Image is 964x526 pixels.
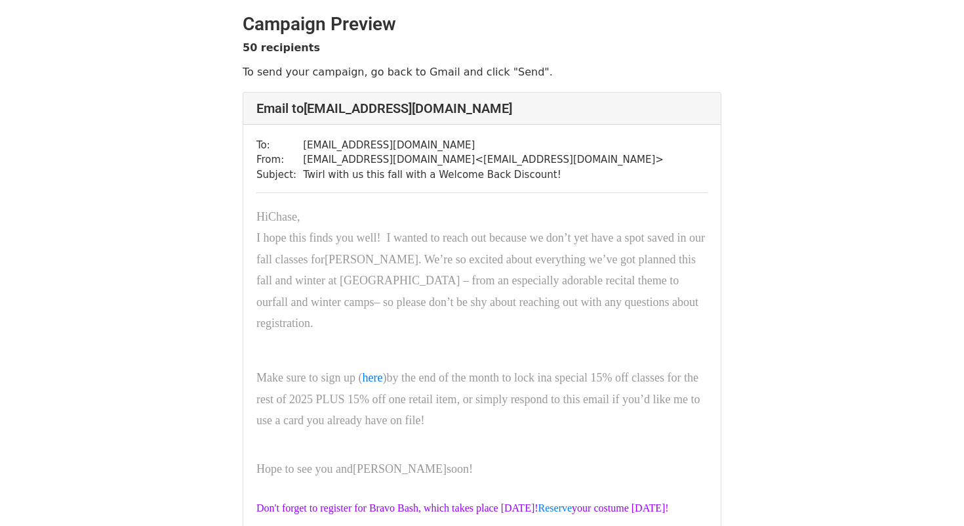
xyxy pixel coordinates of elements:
[256,138,303,153] td: To:
[368,371,382,384] a: ere
[256,100,708,116] h4: Email to [EMAIL_ADDRESS][DOMAIN_NAME]
[256,367,708,437] p: Make sure to sign up ( by the end of the month to lock in , or simply respond to this email if yo...
[276,296,374,309] span: all and winter camps
[256,502,669,514] font: Don't forget to register for Bravo Bash, which takes place [DATE]! your costume [DATE]!
[256,206,708,340] p: Hi I hope this finds you well! I wanted to reach out because we don’t yet have a spot saved in ou...
[362,371,368,384] a: h
[256,437,708,486] p: Hope to see you and soon
[243,41,320,54] strong: 50 recipients
[420,414,424,427] span: !
[268,210,300,223] span: Chase,
[303,138,664,153] td: [EMAIL_ADDRESS][DOMAIN_NAME]
[243,13,721,35] h2: Campaign Preview
[303,152,664,167] td: [EMAIL_ADDRESS][DOMAIN_NAME] < [EMAIL_ADDRESS][DOMAIN_NAME] >
[256,371,698,405] span: a special 15% off classes for the rest of 2025 PLUS 15% off one retail item
[325,253,418,266] span: [PERSON_NAME]
[538,502,572,514] a: Reserve
[353,462,447,475] span: [PERSON_NAME]
[243,65,721,79] p: To send your campaign, go back to Gmail and click "Send".
[469,462,473,475] span: ​!
[368,371,386,384] span: )
[256,152,303,167] td: From:
[303,167,664,183] td: Twirl with us this fall with a Welcome Back Discount!
[256,167,303,183] td: Subject:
